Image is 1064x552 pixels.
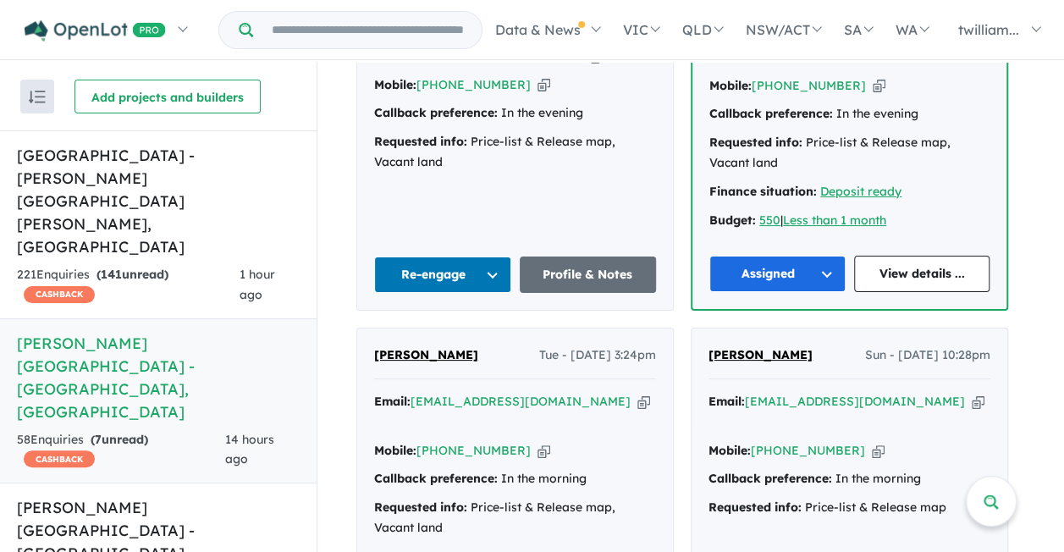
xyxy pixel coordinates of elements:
[708,347,813,362] span: [PERSON_NAME]
[374,103,656,124] div: In the evening
[709,78,752,93] strong: Mobile:
[708,498,990,518] div: Price-list & Release map
[374,77,416,92] strong: Mobile:
[91,432,148,447] strong: ( unread)
[538,442,550,460] button: Copy
[17,430,225,471] div: 58 Enquir ies
[709,184,817,199] strong: Finance situation:
[416,77,531,92] a: [PHONE_NUMBER]
[96,267,168,282] strong: ( unread)
[256,12,478,48] input: Try estate name, suburb, builder or developer
[708,469,990,489] div: In the morning
[374,347,478,362] span: [PERSON_NAME]
[225,432,274,467] span: 14 hours ago
[865,345,990,366] span: Sun - [DATE] 10:28pm
[240,267,275,302] span: 1 hour ago
[958,21,1019,38] span: twilliam...
[24,450,95,467] span: CASHBACK
[873,77,885,95] button: Copy
[972,393,984,411] button: Copy
[709,104,990,124] div: In the evening
[709,106,833,121] strong: Callback preference:
[374,443,416,458] strong: Mobile:
[708,471,832,486] strong: Callback preference:
[374,28,629,63] a: [PERSON_NAME][EMAIL_ADDRESS][PERSON_NAME][DOMAIN_NAME]
[95,432,102,447] span: 7
[29,91,46,103] img: sort.svg
[374,394,411,409] strong: Email:
[709,256,846,292] button: Assigned
[539,345,656,366] span: Tue - [DATE] 3:24pm
[745,394,965,409] a: [EMAIL_ADDRESS][DOMAIN_NAME]
[520,257,657,293] a: Profile & Notes
[411,394,631,409] a: [EMAIL_ADDRESS][DOMAIN_NAME]
[74,80,261,113] button: Add projects and builders
[374,345,478,366] a: [PERSON_NAME]
[416,443,531,458] a: [PHONE_NUMBER]
[708,345,813,366] a: [PERSON_NAME]
[709,133,990,174] div: Price-list & Release map, Vacant land
[708,500,802,515] strong: Requested info:
[374,132,656,173] div: Price-list & Release map, Vacant land
[709,213,756,228] strong: Budget:
[17,144,300,258] h5: [GEOGRAPHIC_DATA] - [PERSON_NAME][GEOGRAPHIC_DATA][PERSON_NAME] , [GEOGRAPHIC_DATA]
[637,393,650,411] button: Copy
[374,469,656,489] div: In the morning
[708,443,751,458] strong: Mobile:
[101,267,122,282] span: 141
[759,213,780,228] a: 550
[709,135,802,150] strong: Requested info:
[751,443,865,458] a: [PHONE_NUMBER]
[538,76,550,94] button: Copy
[374,471,498,486] strong: Callback preference:
[709,211,990,231] div: |
[708,394,745,409] strong: Email:
[17,265,240,306] div: 221 Enquir ies
[820,184,901,199] a: Deposit ready
[374,257,511,293] button: Re-engage
[854,256,990,292] a: View details ...
[374,500,467,515] strong: Requested info:
[25,20,166,41] img: Openlot PRO Logo White
[374,134,467,149] strong: Requested info:
[752,78,866,93] a: [PHONE_NUMBER]
[783,213,886,228] a: Less than 1 month
[374,498,656,538] div: Price-list & Release map, Vacant land
[24,286,95,303] span: CASHBACK
[872,442,885,460] button: Copy
[374,105,498,120] strong: Callback preference:
[17,332,300,423] h5: [PERSON_NAME][GEOGRAPHIC_DATA] - [GEOGRAPHIC_DATA] , [GEOGRAPHIC_DATA]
